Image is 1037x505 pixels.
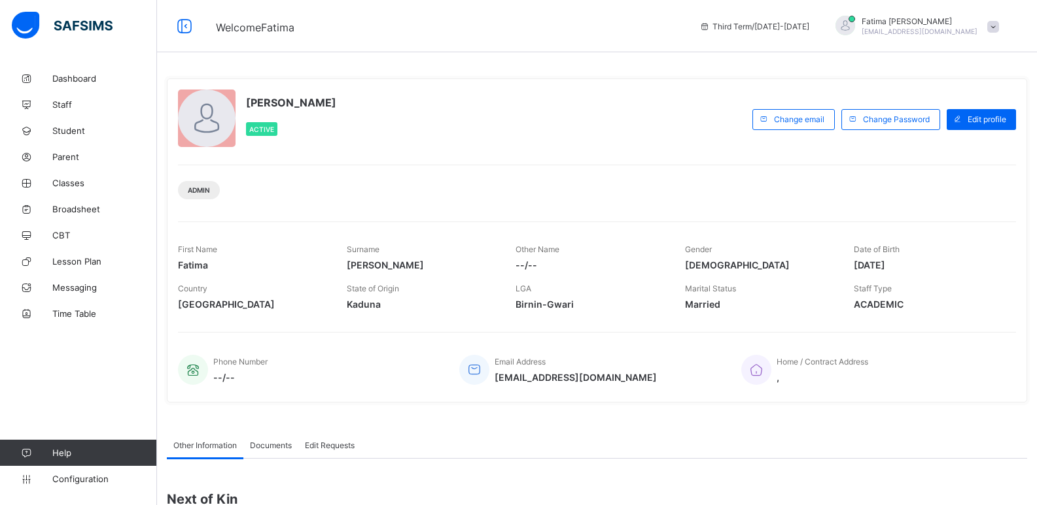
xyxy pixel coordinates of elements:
[862,27,977,35] span: [EMAIL_ADDRESS][DOMAIN_NAME]
[52,282,157,293] span: Messaging
[178,284,207,293] span: Country
[774,114,824,124] span: Change email
[516,299,665,310] span: Birnin-Gwari
[347,259,496,270] span: [PERSON_NAME]
[347,299,496,310] span: Kaduna
[52,448,156,458] span: Help
[52,474,156,484] span: Configuration
[216,21,294,34] span: Welcome Fatima
[12,12,113,39] img: safsims
[52,178,157,188] span: Classes
[854,244,900,254] span: Date of Birth
[178,259,327,270] span: Fatima
[178,244,217,254] span: First Name
[250,440,292,450] span: Documents
[777,372,868,383] span: ,
[495,357,546,367] span: Email Address
[347,284,399,293] span: State of Origin
[777,357,868,367] span: Home / Contract Address
[52,256,157,267] span: Lesson Plan
[347,244,379,254] span: Surname
[52,152,157,162] span: Parent
[52,204,157,214] span: Broadsheet
[305,440,355,450] span: Edit Requests
[213,372,268,383] span: --/--
[188,186,210,194] span: Admin
[516,284,531,293] span: LGA
[213,357,268,367] span: Phone Number
[854,299,1003,310] span: ACADEMIC
[968,114,1006,124] span: Edit profile
[495,372,657,383] span: [EMAIL_ADDRESS][DOMAIN_NAME]
[685,259,834,270] span: [DEMOGRAPHIC_DATA]
[173,440,237,450] span: Other Information
[854,259,1003,270] span: [DATE]
[178,299,327,310] span: [GEOGRAPHIC_DATA]
[685,284,736,293] span: Marital Status
[52,73,157,84] span: Dashboard
[685,244,712,254] span: Gender
[516,259,665,270] span: --/--
[822,16,1006,37] div: FatimaAhmad Mai
[863,114,930,124] span: Change Password
[52,230,157,240] span: CBT
[52,308,157,319] span: Time Table
[516,244,559,254] span: Other Name
[246,96,336,109] span: [PERSON_NAME]
[52,99,157,110] span: Staff
[52,125,157,136] span: Student
[249,125,274,133] span: Active
[862,16,977,26] span: Fatima [PERSON_NAME]
[699,22,809,31] span: session/term information
[854,284,892,293] span: Staff Type
[685,299,834,310] span: Married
